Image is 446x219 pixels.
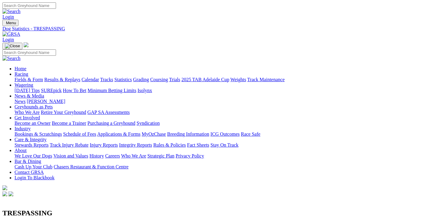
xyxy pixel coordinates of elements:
[247,77,285,82] a: Track Maintenance
[15,99,444,104] div: News & Media
[6,21,16,25] span: Menu
[2,43,22,49] button: Toggle navigation
[147,153,174,158] a: Strategic Plan
[150,77,168,82] a: Coursing
[88,88,136,93] a: Minimum Betting Limits
[15,126,31,131] a: Industry
[2,191,7,196] img: facebook.svg
[15,66,26,71] a: Home
[2,14,14,19] a: Login
[142,131,166,137] a: MyOzChase
[181,77,229,82] a: 2025 TAB Adelaide Cup
[44,77,80,82] a: Results & Replays
[2,32,20,37] img: GRSA
[15,82,33,88] a: Wagering
[2,185,7,190] img: logo-grsa-white.png
[15,153,52,158] a: We Love Our Dogs
[81,77,99,82] a: Calendar
[121,153,146,158] a: Who We Are
[119,142,152,148] a: Integrity Reports
[167,131,209,137] a: Breeding Information
[15,131,444,137] div: Industry
[15,153,444,159] div: About
[15,77,43,82] a: Fields & Form
[169,77,180,82] a: Trials
[41,110,86,115] a: Retire Your Greyhound
[137,88,152,93] a: Isolynx
[2,9,21,14] img: Search
[50,142,88,148] a: Track Injury Rebate
[15,170,44,175] a: Contact GRSA
[88,121,135,126] a: Purchasing a Greyhound
[2,56,21,61] img: Search
[15,137,47,142] a: Care & Integrity
[15,77,444,82] div: Racing
[105,153,120,158] a: Careers
[15,104,53,109] a: Greyhounds as Pets
[114,77,132,82] a: Statistics
[15,121,51,126] a: Become an Owner
[15,121,444,126] div: Get Involved
[15,93,44,98] a: News & Media
[54,164,128,169] a: Chasers Restaurant & Function Centre
[15,164,444,170] div: Bar & Dining
[63,131,96,137] a: Schedule of Fees
[15,148,27,153] a: About
[137,121,160,126] a: Syndication
[230,77,246,82] a: Weights
[2,49,56,56] input: Search
[52,121,86,126] a: Become a Trainer
[15,142,444,148] div: Care & Integrity
[24,42,28,47] img: logo-grsa-white.png
[15,110,40,115] a: Who We Are
[15,131,62,137] a: Bookings & Scratchings
[187,142,209,148] a: Fact Sheets
[8,191,13,196] img: twitter.svg
[2,2,56,9] input: Search
[15,88,444,93] div: Wagering
[15,71,28,77] a: Racing
[2,20,18,26] button: Toggle navigation
[2,26,444,32] a: Dog Statistics - TRESPASSING
[241,131,260,137] a: Race Safe
[97,131,140,137] a: Applications & Forms
[41,88,61,93] a: SUREpick
[15,110,444,115] div: Greyhounds as Pets
[153,142,186,148] a: Rules & Policies
[15,175,55,180] a: Login To Blackbook
[27,99,65,104] a: [PERSON_NAME]
[15,88,40,93] a: [DATE] Tips
[15,164,52,169] a: Cash Up Your Club
[210,131,240,137] a: ICG Outcomes
[176,153,204,158] a: Privacy Policy
[15,115,40,120] a: Get Involved
[89,153,104,158] a: History
[2,37,14,42] a: Login
[5,44,20,48] img: Close
[15,159,41,164] a: Bar & Dining
[90,142,118,148] a: Injury Reports
[88,110,130,115] a: GAP SA Assessments
[53,153,88,158] a: Vision and Values
[15,142,48,148] a: Stewards Reports
[133,77,149,82] a: Grading
[63,88,87,93] a: How To Bet
[210,142,238,148] a: Stay On Track
[100,77,113,82] a: Tracks
[15,99,25,104] a: News
[2,209,444,217] h2: TRESPASSING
